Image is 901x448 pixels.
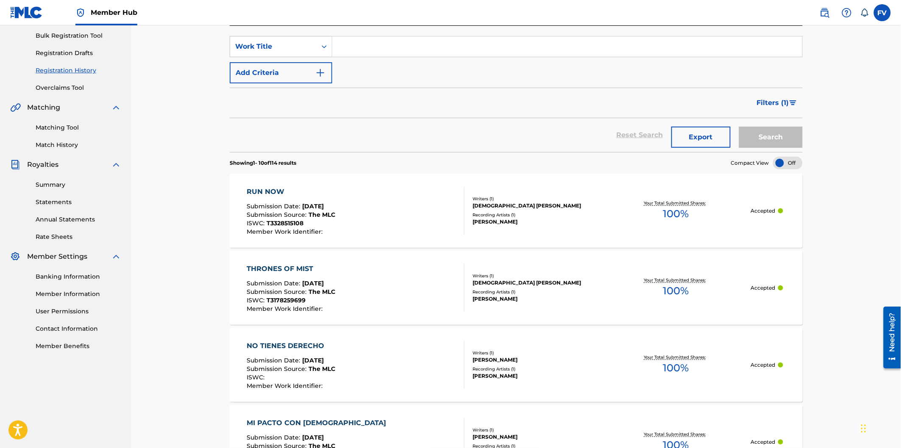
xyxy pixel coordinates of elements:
[473,196,601,202] div: Writers ( 1 )
[230,62,332,83] button: Add Criteria
[247,288,309,296] span: Submission Source :
[247,228,325,235] span: Member Work Identifier :
[473,372,601,380] div: [PERSON_NAME]
[36,290,121,299] a: Member Information
[247,279,303,287] span: Submission Date :
[309,365,336,373] span: The MLC
[247,357,303,364] span: Submission Date :
[644,277,708,283] p: Your Total Submitted Shares:
[790,100,797,105] img: filter
[473,366,601,372] div: Recording Artists ( 1 )
[111,160,121,170] img: expand
[36,83,121,92] a: Overclaims Tool
[473,212,601,218] div: Recording Artists ( 1 )
[303,202,324,210] span: [DATE]
[309,288,336,296] span: The MLC
[36,141,121,149] a: Match History
[303,279,324,287] span: [DATE]
[859,407,901,448] iframe: Chat Widget
[36,272,121,281] a: Banking Information
[663,283,689,299] span: 100 %
[230,159,296,167] p: Showing 1 - 10 of 114 results
[27,252,87,262] span: Member Settings
[36,66,121,75] a: Registration History
[473,356,601,364] div: [PERSON_NAME]
[751,207,776,215] p: Accepted
[235,41,311,52] div: Work Title
[247,341,336,351] div: NO TIENES DERECHO
[247,219,267,227] span: ISWC :
[473,350,601,356] div: Writers ( 1 )
[838,4,855,21] div: Help
[247,264,336,274] div: THRONES OF MIST
[644,354,708,360] p: Your Total Submitted Shares:
[91,8,137,17] span: Member Hub
[36,31,121,40] a: Bulk Registration Tool
[842,8,852,18] img: help
[877,304,901,372] iframe: Resource Center
[10,6,43,19] img: MLC Logo
[230,36,803,152] form: Search Form
[861,416,866,441] div: Arrastrar
[860,8,869,17] div: Notifications
[10,160,20,170] img: Royalties
[247,305,325,312] span: Member Work Identifier :
[247,418,391,428] div: MI PACTO CON [DEMOGRAPHIC_DATA]
[731,159,769,167] span: Compact View
[247,373,267,381] span: ISWC :
[663,206,689,221] span: 100 %
[75,8,86,18] img: Top Rightsholder
[663,360,689,376] span: 100 %
[671,127,731,148] button: Export
[267,219,304,227] span: T3328515108
[36,123,121,132] a: Matching Tool
[473,289,601,295] div: Recording Artists ( 1 )
[230,328,803,402] a: NO TIENES DERECHOSubmission Date:[DATE]Submission Source:The MLCISWC:Member Work Identifier:Write...
[751,361,776,369] p: Accepted
[309,211,336,218] span: The MLC
[473,273,601,279] div: Writers ( 1 )
[816,4,833,21] a: Public Search
[36,198,121,207] a: Statements
[36,232,121,241] a: Rate Sheets
[644,200,708,206] p: Your Total Submitted Shares:
[10,102,21,113] img: Matching
[473,295,601,303] div: [PERSON_NAME]
[36,49,121,58] a: Registration Drafts
[303,434,324,441] span: [DATE]
[473,427,601,433] div: Writers ( 1 )
[111,102,121,113] img: expand
[247,382,325,390] span: Member Work Identifier :
[752,92,803,113] button: Filters (1)
[247,365,309,373] span: Submission Source :
[36,324,121,333] a: Contact Information
[247,187,336,197] div: RUN NOW
[473,218,601,226] div: [PERSON_NAME]
[27,160,58,170] span: Royalties
[247,296,267,304] span: ISWC :
[820,8,830,18] img: search
[247,211,309,218] span: Submission Source :
[230,251,803,325] a: THRONES OF MISTSubmission Date:[DATE]Submission Source:The MLCISWC:T3178259699Member Work Identif...
[27,102,60,113] span: Matching
[36,180,121,189] a: Summary
[230,174,803,248] a: RUN NOWSubmission Date:[DATE]Submission Source:The MLCISWC:T3328515108Member Work Identifier:Writ...
[644,431,708,437] p: Your Total Submitted Shares:
[247,434,303,441] span: Submission Date :
[36,215,121,224] a: Annual Statements
[859,407,901,448] div: Widget de chat
[757,98,789,108] span: Filters ( 1 )
[751,438,776,446] p: Accepted
[315,68,325,78] img: 9d2ae6d4665cec9f34b9.svg
[473,433,601,441] div: [PERSON_NAME]
[36,342,121,351] a: Member Benefits
[111,252,121,262] img: expand
[473,279,601,287] div: [DEMOGRAPHIC_DATA] [PERSON_NAME]
[247,202,303,210] span: Submission Date :
[874,4,891,21] div: User Menu
[751,284,776,292] p: Accepted
[303,357,324,364] span: [DATE]
[267,296,306,304] span: T3178259699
